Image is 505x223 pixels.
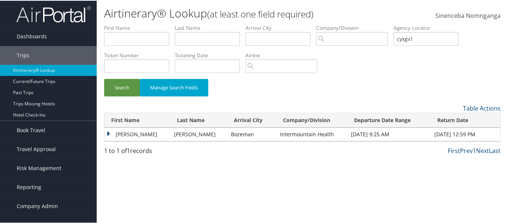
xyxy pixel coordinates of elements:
th: Company/Division [276,112,348,127]
small: (at least one field required) [207,7,313,19]
a: Sinenceba Nomnganga [435,4,501,27]
th: Return Date: activate to sort column ascending [431,112,500,127]
label: Last Name [175,23,245,31]
a: Prev [460,146,473,154]
span: Dashboards [17,26,47,45]
a: 1 [473,146,476,154]
td: [PERSON_NAME] [170,127,227,140]
span: Trips [17,45,29,64]
label: Arrival City [245,23,316,31]
td: [PERSON_NAME] [104,127,170,140]
h1: Airtinerary® Lookup [104,5,369,20]
a: Next [476,146,489,154]
label: Ticketing Date [175,51,245,58]
span: 1 [127,146,130,154]
span: Travel Approval [17,139,56,158]
button: Manage Search Fields [140,78,208,96]
span: Risk Management [17,158,61,177]
span: Reporting [17,177,41,196]
label: Airline [245,51,323,58]
label: Ticket Number [104,51,175,58]
span: Book Travel [17,120,45,139]
a: Table Actions [463,103,501,112]
th: Arrival City: activate to sort column ascending [227,112,276,127]
td: Bozeman [227,127,276,140]
span: Sinenceba Nomnganga [435,11,501,19]
th: Departure Date Range: activate to sort column ascending [347,112,430,127]
th: First Name: activate to sort column ascending [104,112,170,127]
img: airportal-logo.png [16,5,91,22]
label: Company/Division [316,23,393,31]
a: Last [489,146,501,154]
label: First Name [104,23,175,31]
div: 1 to 1 of records [104,146,195,158]
th: Last Name: activate to sort column ascending [170,112,227,127]
td: Intermountain Health [276,127,348,140]
td: [DATE] 12:59 PM [431,127,500,140]
a: First [448,146,460,154]
button: Search [104,78,140,96]
span: Company Admin [17,196,58,215]
label: Agency Locator [393,23,464,31]
td: [DATE] 9:25 AM [347,127,430,140]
